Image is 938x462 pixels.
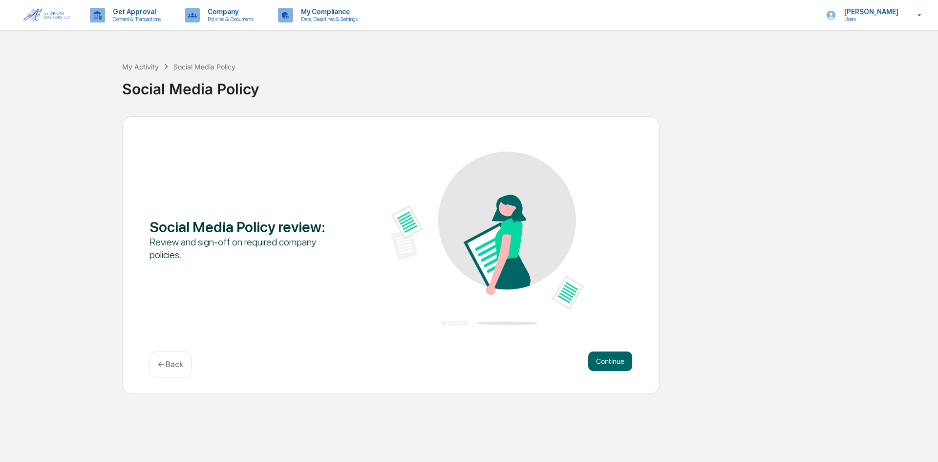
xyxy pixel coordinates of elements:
[200,16,258,22] p: Policies & Documents
[23,8,70,22] img: logo
[122,72,933,98] div: Social Media Policy
[149,236,342,261] div: Review and sign-off on required company policies.
[122,63,159,71] div: My Activity
[105,8,166,16] p: Get Approval
[200,8,258,16] p: Company
[105,16,166,22] p: Content & Transactions
[588,352,632,371] button: Continue
[149,218,342,236] div: Social Media Policy review :
[293,16,362,22] p: Data, Deadlines & Settings
[391,152,584,326] img: Social Media Policy review
[173,63,235,71] div: Social Media Policy
[836,16,903,22] p: Users
[158,360,183,369] p: ← Back
[293,8,362,16] p: My Compliance
[836,8,903,16] p: [PERSON_NAME]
